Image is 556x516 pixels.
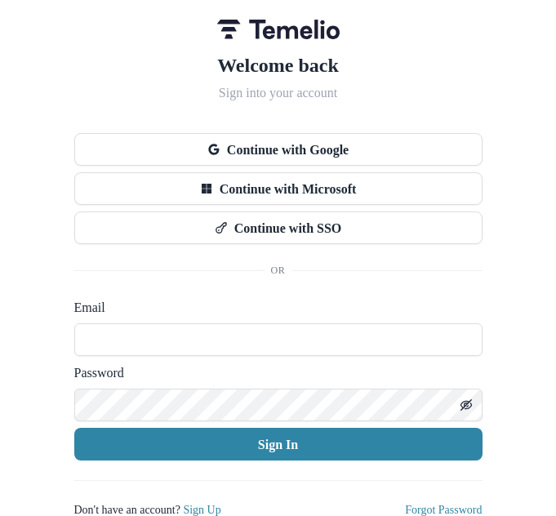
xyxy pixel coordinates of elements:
[74,133,483,166] button: Continue with Google
[74,52,483,78] h1: Welcome back
[74,363,473,382] label: Password
[74,211,483,244] button: Continue with SSO
[453,392,479,418] button: Toggle password visibility
[387,502,483,516] a: Forgot Password
[74,428,483,460] button: Sign In
[214,502,258,516] a: Sign Up
[74,297,473,317] label: Email
[74,85,483,100] h2: Sign into your account
[74,172,483,205] button: Continue with Microsoft
[217,20,340,39] img: Temelio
